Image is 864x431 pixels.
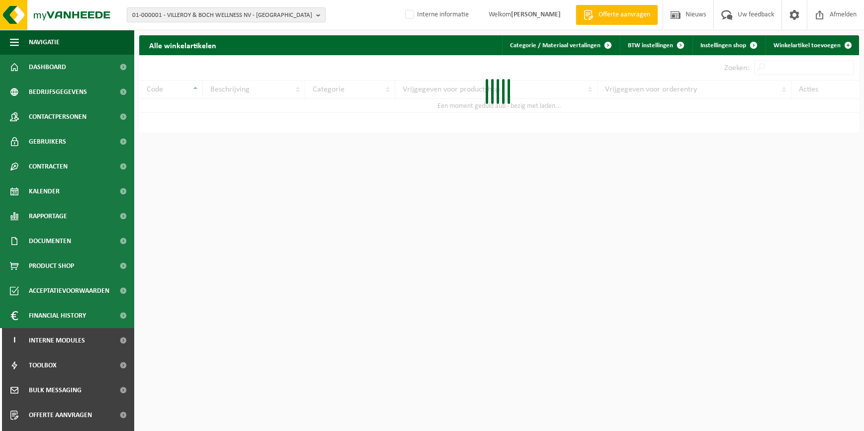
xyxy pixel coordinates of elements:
button: 01-000001 - VILLEROY & BOCH WELLNESS NV - [GEOGRAPHIC_DATA] [127,7,326,22]
span: Bedrijfsgegevens [29,80,87,104]
span: Offerte aanvragen [29,403,92,428]
span: Documenten [29,229,71,254]
span: Dashboard [29,55,66,80]
span: Product Shop [29,254,74,278]
span: Financial History [29,303,86,328]
span: Gebruikers [29,129,66,154]
a: BTW instellingen [620,35,691,55]
label: Interne informatie [403,7,469,22]
span: Contracten [29,154,68,179]
span: Contactpersonen [29,104,86,129]
a: Winkelartikel toevoegen [766,35,858,55]
span: Rapportage [29,204,67,229]
span: Bulk Messaging [29,378,82,403]
span: I [10,328,19,353]
a: Instellingen shop [692,35,764,55]
span: Navigatie [29,30,60,55]
a: Categorie / Materiaal vertalingen [502,35,618,55]
span: Toolbox [29,353,57,378]
span: Acceptatievoorwaarden [29,278,109,303]
span: Offerte aanvragen [596,10,653,20]
a: Offerte aanvragen [576,5,658,25]
strong: [PERSON_NAME] [511,11,561,18]
span: Kalender [29,179,60,204]
span: Interne modules [29,328,85,353]
span: 01-000001 - VILLEROY & BOCH WELLNESS NV - [GEOGRAPHIC_DATA] [132,8,312,23]
h2: Alle winkelartikelen [139,35,226,55]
